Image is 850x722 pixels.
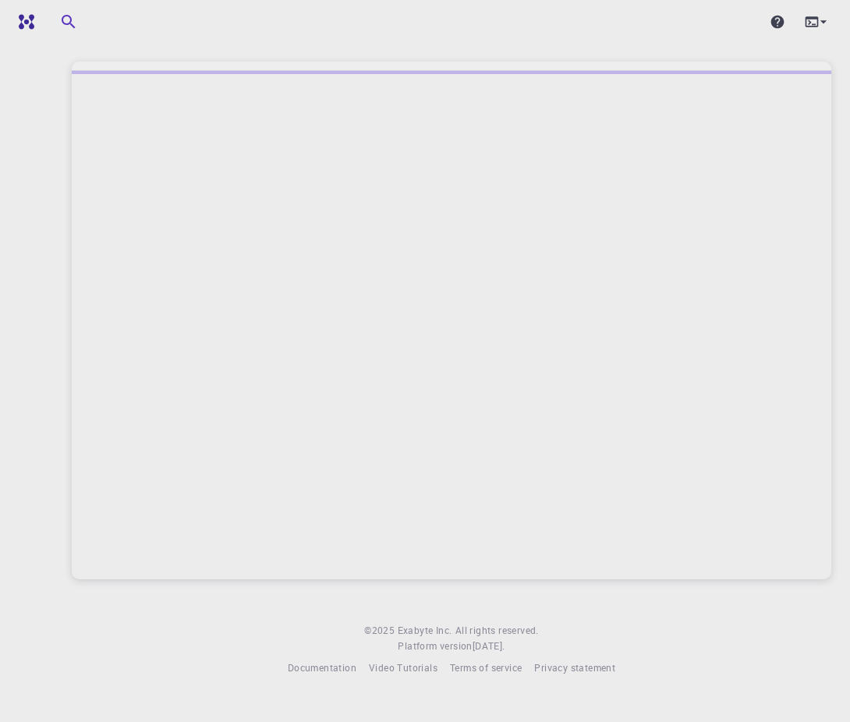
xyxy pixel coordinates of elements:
span: Documentation [288,661,356,674]
img: logo [12,14,34,30]
span: Privacy statement [534,661,615,674]
a: Exabyte Inc. [398,623,452,639]
span: © 2025 [364,623,397,639]
span: All rights reserved. [455,623,539,639]
a: [DATE]. [473,639,505,654]
a: Terms of service [450,660,522,676]
a: Documentation [288,660,356,676]
span: Exabyte Inc. [398,624,452,636]
span: Terms of service [450,661,522,674]
a: Privacy statement [534,660,615,676]
span: Platform version [398,639,472,654]
span: Video Tutorials [369,661,437,674]
span: [DATE] . [473,639,505,652]
a: Video Tutorials [369,660,437,676]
